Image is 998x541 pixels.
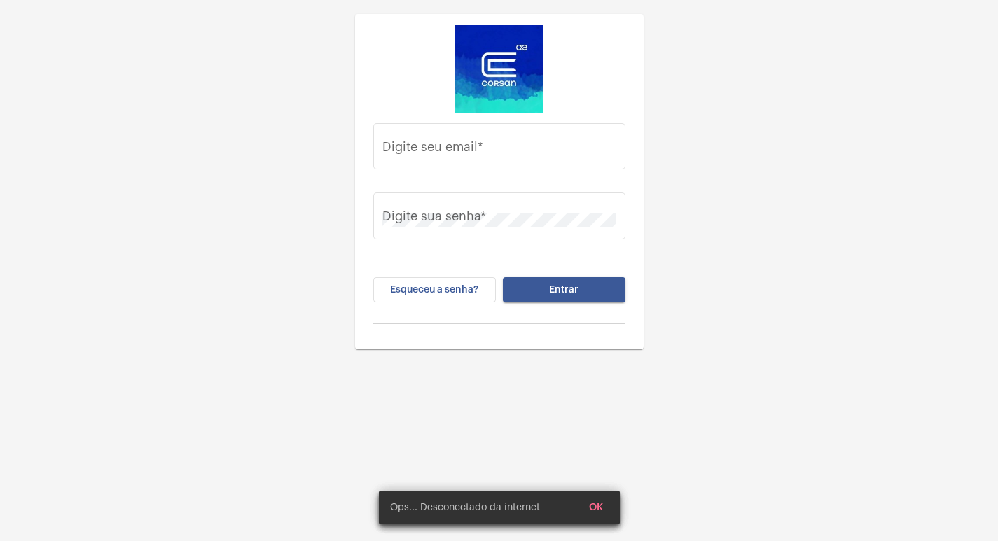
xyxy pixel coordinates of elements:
[373,277,496,302] button: Esqueceu a senha?
[549,285,578,295] span: Entrar
[382,143,616,157] input: Digite seu email
[455,25,543,113] img: d4669ae0-8c07-2337-4f67-34b0df7f5ae4.jpeg
[589,503,603,512] span: OK
[390,500,540,514] span: Ops... Desconectado da internet
[503,277,625,302] button: Entrar
[390,285,478,295] span: Esqueceu a senha?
